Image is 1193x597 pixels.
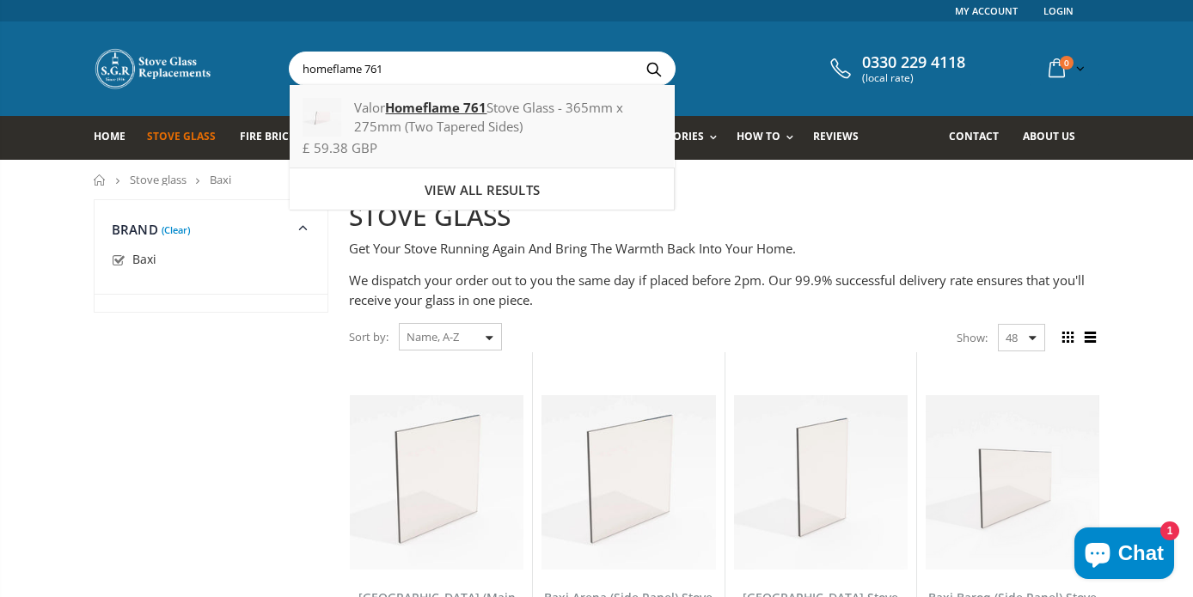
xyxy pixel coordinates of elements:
img: Baxi Bermuda side panel glass [734,395,908,569]
span: About us [1023,129,1075,143]
img: Baxi Baroq (Side Panel) Stove Glass [926,395,1099,569]
a: 0 [1042,52,1088,85]
a: Fire Bricks [240,116,315,160]
button: Search [634,52,673,85]
span: Baxi [210,172,231,187]
input: Search your stove brand... [290,52,867,85]
a: Reviews [813,116,872,160]
span: Stove Glass [147,129,216,143]
a: Accessories [634,116,725,160]
a: (Clear) [162,228,190,232]
img: Baxi Arena Side Panel Stove Glass [541,395,715,569]
span: Reviews [813,129,859,143]
span: Sort by: [349,322,388,352]
span: £ 59.38 GBP [303,139,377,156]
span: Contact [949,129,999,143]
strong: Homeflame 761 [385,99,486,116]
inbox-online-store-chat: Shopify online store chat [1069,527,1179,583]
a: How To [737,116,802,160]
span: Baxi [132,251,156,267]
a: Stove glass [130,172,187,187]
a: Home [94,174,107,186]
p: Get Your Stove Running Again And Bring The Warmth Back Into Your Home. [349,239,1099,259]
p: We dispatch your order out to you the same day if placed before 2pm. Our 99.9% successful deliver... [349,271,1099,309]
a: Contact [949,116,1012,160]
span: Grid view [1058,328,1077,347]
span: Home [94,129,125,143]
span: Show: [957,324,988,351]
span: (local rate) [862,72,965,84]
a: 0330 229 4118 (local rate) [826,53,965,84]
span: 0 [1060,56,1074,70]
a: Home [94,116,138,160]
div: Valor Stove Glass - 365mm x 275mm (Two Tapered Sides) [303,98,661,136]
h2: STOVE GLASS [349,199,1099,235]
a: About us [1023,116,1088,160]
a: Stove Glass [147,116,229,160]
span: View all results [425,181,540,198]
span: 0330 229 4118 [862,53,965,72]
span: Fire Bricks [240,129,302,143]
span: How To [737,129,780,143]
span: List view [1080,328,1099,347]
img: Stove Glass Replacement [94,47,214,90]
img: Baxi Arena (Main Panel) Stove Glass [350,395,523,569]
span: Brand [112,221,158,238]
